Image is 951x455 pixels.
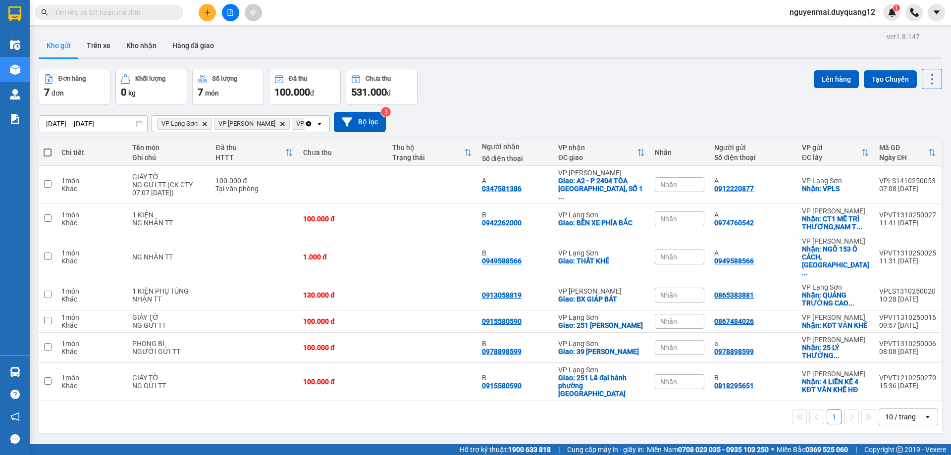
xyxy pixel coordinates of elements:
svg: open [316,120,323,128]
div: 1 món [61,374,122,382]
div: Khác [61,382,122,390]
span: ... [834,352,840,359]
button: 1 [827,409,842,424]
div: 1.000 đ [303,253,382,261]
th: Toggle SortBy [797,140,874,166]
svg: open [924,413,932,421]
div: VP Lạng Sơn [558,313,645,321]
div: 130.000 đ [303,291,382,299]
span: VP Cao Bằng [296,120,353,128]
div: Nhận: QUẢNG TRƯỜNG CAO BẰNG [802,291,869,307]
img: solution-icon [10,114,20,124]
span: VP Minh Khai [218,120,275,128]
div: 11:41 [DATE] [879,219,936,227]
div: 0867484026 [714,317,754,325]
th: Toggle SortBy [553,140,650,166]
div: Trạng thái [392,153,464,161]
div: 0865383881 [714,291,754,299]
div: A [714,211,792,219]
div: 100.000 đ [303,378,382,386]
div: Giao: A2 - P 2404 TÒA NHÀ GREEN PARK, SỐ 1 TRẦN THỦ ĐỘ [558,177,645,201]
div: 0347581386 [482,185,522,193]
div: 1 KIỆN PHỤ TÙNG [132,287,206,295]
div: Giao: BẾN XE PHÍA BẮC [558,219,645,227]
span: VP Cao Bằng, close by backspace [292,118,368,130]
div: VP Lạng Sơn [558,211,645,219]
div: Nhận: 4 LIỀN KỀ 4 KĐT VĂN KHÊ HĐ [802,378,869,394]
div: GIẤY TỜ [132,313,206,321]
span: file-add [227,9,234,16]
div: 0915580590 [482,382,522,390]
button: Đơn hàng7đơn [39,69,110,104]
span: Nhãn [660,344,677,352]
button: Kho gửi [39,34,79,57]
span: Cung cấp máy in - giấy in: [567,444,644,455]
div: Mã GD [879,144,928,152]
svg: Clear all [305,120,313,128]
button: Kho nhận [118,34,164,57]
div: Số điện thoại [714,153,792,161]
span: 7 [44,86,50,98]
div: 10:28 [DATE] [879,295,936,303]
div: GIẤY TỜ [132,173,206,181]
div: VPVT1310250025 [879,249,936,257]
div: 1 KIỆN [132,211,206,219]
div: VPVT1310250027 [879,211,936,219]
span: VP Minh Khai, close by backspace [214,118,290,130]
div: 0942262000 [482,219,522,227]
span: 1 [895,4,898,11]
div: Thu hộ [392,144,464,152]
span: plus [204,9,211,16]
span: 0 [121,86,126,98]
div: VPVT1310250006 [879,340,936,348]
div: 100.000 đ [303,215,382,223]
span: search [41,9,48,16]
div: VP Lạng Sơn [802,177,869,185]
span: đ [310,89,314,97]
div: Khối lượng [135,75,165,82]
div: PHONG BÌ [132,340,206,348]
div: Chi tiết [61,149,122,156]
div: Số điện thoại [482,154,548,162]
button: caret-down [928,4,945,21]
div: 0978898599 [482,348,522,355]
div: Giao: 39 LÊ LỢI [558,348,645,355]
span: ... [558,193,564,201]
span: đ [387,89,391,97]
div: 0912220877 [714,185,754,193]
button: Số lượng7món [192,69,264,104]
div: Khác [61,348,122,355]
div: a [714,340,792,348]
sup: 3 [381,107,391,117]
sup: 1 [893,4,900,11]
button: Chưa thu531.000đ [346,69,418,104]
div: VPLS1410250053 [879,177,936,185]
span: notification [10,412,20,421]
img: icon-new-feature [888,8,897,17]
span: Nhãn [660,181,677,189]
div: Người gửi [714,144,792,152]
div: Khác [61,295,122,303]
div: B [714,374,792,382]
span: 7 [198,86,203,98]
div: VP [PERSON_NAME] [802,313,869,321]
div: VP [PERSON_NAME] [802,336,869,344]
span: caret-down [932,8,941,17]
span: ... [848,299,854,307]
input: Select a date range. [39,116,147,132]
svg: Delete [279,121,285,127]
div: VPLS1310250020 [879,287,936,295]
div: Chưa thu [303,149,382,156]
div: NG NHẬN TT [132,219,206,227]
div: Khác [61,185,122,193]
span: đơn [52,89,64,97]
div: VP Lạng Sơn [558,366,645,374]
span: Nhãn [660,291,677,299]
div: VP [PERSON_NAME] [802,237,869,245]
div: 0949588566 [714,257,754,265]
div: VPVT1310250016 [879,313,936,321]
button: Hàng đã giao [164,34,222,57]
div: 09:57 [DATE] [879,321,936,329]
img: warehouse-icon [10,89,20,100]
button: Đã thu100.000đ [269,69,341,104]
